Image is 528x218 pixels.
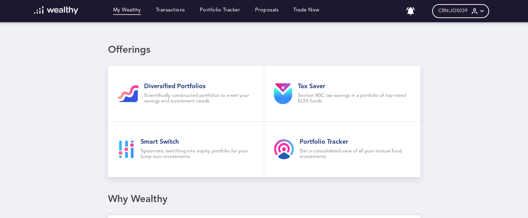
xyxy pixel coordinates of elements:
[200,7,240,15] a: Portfolio Tracker
[498,187,523,213] iframe: Chat
[113,7,141,15] a: My Wealthy
[108,194,420,206] div: Why Wealthy
[274,139,294,159] img: product-tracker.svg
[141,149,254,160] p: Systematic switching into equity portfolio for your lump-sum investments
[300,149,411,160] p: Get a consolidated view of all your mutual fund investments
[438,8,468,14] span: CRN: JOS039
[141,138,254,146] h2: Smart Switch
[108,122,264,177] a: Smart SwitchSystematic switching into equity portfolio for your lump-sum investments
[144,83,254,90] h2: Diversified Portfolios
[300,138,411,146] h2: Portfolio Tracker
[293,7,320,15] a: Trade Now
[118,85,139,102] img: gi-goal-icon.svg
[298,83,411,90] h2: Tax Saver
[108,66,264,121] a: Diversified PortfoliosScientifically constructed portfolios to meet your savings and investment n...
[144,93,254,104] p: Scientifically constructed portfolios to meet your savings and investment needs
[108,44,420,56] div: Offerings
[118,141,135,158] img: smart-goal-icon.svg
[156,7,185,15] a: Transactions
[298,93,411,104] p: Section 80C tax-savings in a portfolio of top-rated ELSS funds
[264,122,420,177] a: Portfolio TrackerGet a consolidated view of all your mutual fund investments
[274,83,292,104] img: product-tax.svg
[34,6,78,15] img: wl-logo-white.svg
[255,7,279,15] a: Proposals
[264,66,420,121] a: Tax SaverSection 80C tax-savings in a portfolio of top-rated ELSS funds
